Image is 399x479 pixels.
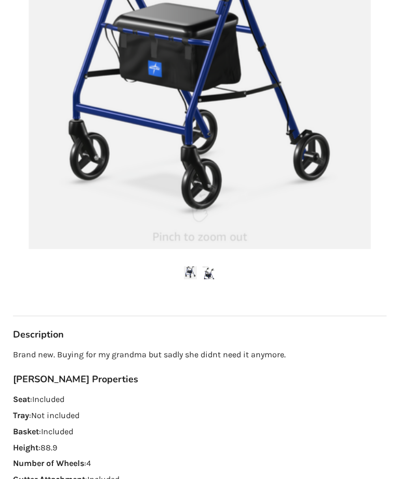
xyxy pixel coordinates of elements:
[13,426,39,436] strong: Basket
[13,458,84,468] strong: Number of Wheels
[13,373,387,385] h3: [PERSON_NAME] Properties
[184,266,197,279] img: rollator walker-walker-mobility-burnaby-assistlist-listing
[13,410,29,420] strong: Tray
[13,442,387,454] p: : 88.9
[13,443,38,452] strong: Height
[13,426,387,438] p: : Included
[13,458,387,470] p: : 4
[13,349,387,361] p: Brand new. Buying for my grandma but sadly she didnt need it anymore.
[13,394,387,406] p: : Included
[13,329,387,341] h3: Description
[202,266,215,279] img: rollator walker-walker-mobility-burnaby-assistlist-listing
[13,410,387,422] p: : Not included
[13,394,30,404] strong: Seat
